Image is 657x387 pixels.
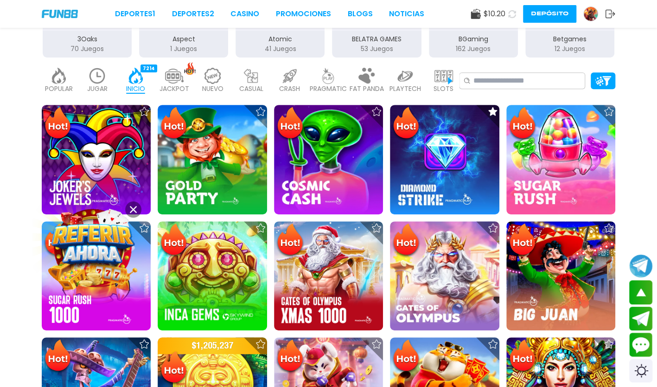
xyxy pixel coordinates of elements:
[139,34,228,44] p: Aspect
[523,5,576,23] button: Depósito
[275,338,305,374] img: Hot
[275,106,305,142] img: Hot
[275,222,305,258] img: Hot
[276,8,331,19] a: Promociones
[629,254,652,278] button: Join telegram channel
[159,106,189,142] img: Hot
[204,68,222,84] img: new_light.webp
[172,8,214,19] a: Deportes2
[43,338,73,374] img: Hot
[139,44,228,54] p: 1 Juegos
[332,34,421,44] p: BELATRA GAMES
[347,8,372,19] a: BLOGS
[126,84,145,94] p: INICIO
[281,68,299,84] img: crash_light.webp
[629,307,652,331] button: Join telegram
[350,84,384,94] p: FAT PANDA
[274,105,383,214] img: Cosmic Cash
[159,222,189,258] img: Hot
[274,221,383,330] img: Gates of Olympus Xmas 1000
[88,68,107,84] img: recent_light.webp
[319,68,338,84] img: pragmatic_light.webp
[629,359,652,382] div: Switch theme
[310,84,347,94] p: PRAGMATIC
[391,106,421,142] img: Hot
[202,84,223,94] p: NUEVO
[629,333,652,357] button: Contact customer service
[165,68,184,84] img: jackpot_light.webp
[42,221,151,330] img: Sugar Rush 1000
[87,84,108,94] p: JUGAR
[396,68,415,84] img: playtech_light.webp
[525,34,614,44] p: Betgames
[484,8,505,19] span: $ 10.20
[43,34,132,44] p: 3Oaks
[390,105,499,214] img: Diamond Strike
[279,84,300,94] p: CRASH
[159,350,189,386] img: Hot
[45,84,73,94] p: POPULAR
[507,338,537,374] img: Hot
[159,84,189,94] p: JACKPOT
[184,62,196,75] img: hot
[506,221,615,330] img: Big Juan
[43,106,73,142] img: Hot
[434,84,453,94] p: SLOTS
[391,222,421,258] img: Hot
[236,44,325,54] p: 41 Juegos
[507,222,537,258] img: Hot
[507,106,537,142] img: Hot
[43,44,132,54] p: 70 Juegos
[332,44,421,54] p: 53 Juegos
[434,68,453,84] img: slots_light.webp
[525,44,614,54] p: 12 Juegos
[230,8,259,19] a: CASINO
[629,280,652,304] button: scroll up
[583,6,605,21] a: Avatar
[50,68,68,84] img: popular_light.webp
[506,105,615,214] img: Sugar Rush
[42,105,151,214] img: Joker's Jewels
[140,64,157,72] div: 7214
[242,68,261,84] img: casual_light.webp
[51,206,135,290] img: Image Link
[42,10,78,18] img: Company Logo
[429,44,518,54] p: 162 Juegos
[115,8,155,19] a: Deportes1
[43,222,73,258] img: Hot
[391,338,421,374] img: Hot
[158,337,267,354] p: $ 1,205,237
[390,221,499,330] img: Gates of Olympus
[158,105,267,214] img: Gold Party
[389,8,424,19] a: NOTICIAS
[357,68,376,84] img: fat_panda_light.webp
[389,84,421,94] p: PLAYTECH
[158,221,267,330] img: Inca Gems
[239,84,263,94] p: CASUAL
[584,7,598,21] img: Avatar
[236,34,325,44] p: Atomic
[127,68,145,84] img: home_active.webp
[429,34,518,44] p: BGaming
[595,76,611,86] img: Platform Filter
